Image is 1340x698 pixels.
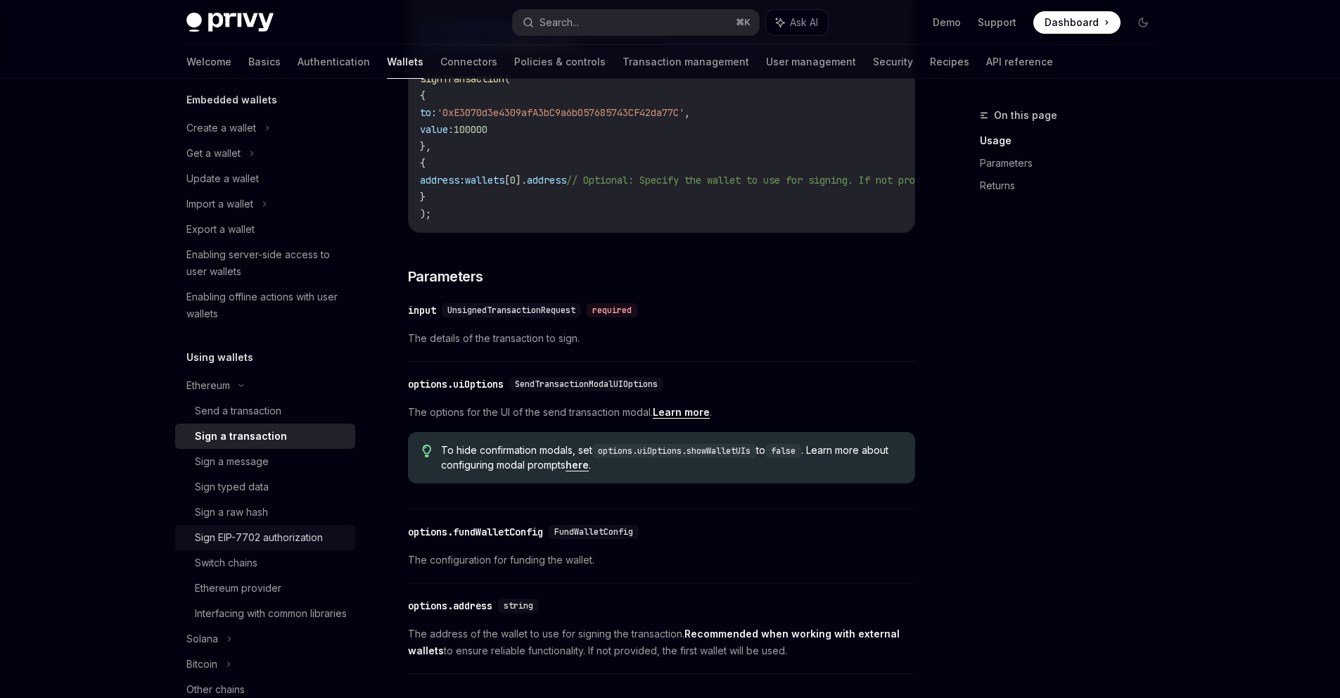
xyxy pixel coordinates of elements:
[408,330,915,347] span: The details of the transaction to sign.
[420,140,431,153] span: },
[513,10,759,35] button: Search...⌘K
[248,45,281,79] a: Basics
[186,196,253,212] div: Import a wallet
[684,106,690,119] span: ,
[465,174,504,186] span: wallets
[175,284,355,326] a: Enabling offline actions with user wallets
[408,525,543,539] div: options.fundWalletConfig
[175,525,355,550] a: Sign EIP-7702 authorization
[587,303,637,317] div: required
[408,303,436,317] div: input
[437,106,684,119] span: '0xE3070d3e4309afA3bC9a6b057685743CF42da77C'
[175,474,355,500] a: Sign typed data
[298,45,370,79] a: Authentication
[420,157,426,170] span: {
[195,504,268,521] div: Sign a raw hash
[540,14,579,31] div: Search...
[387,45,423,79] a: Wallets
[175,550,355,576] a: Switch chains
[504,600,533,611] span: string
[186,377,230,394] div: Ethereum
[554,526,633,538] span: FundWalletConfig
[175,166,355,191] a: Update a wallet
[527,174,566,186] span: address
[408,267,483,286] span: Parameters
[408,626,915,659] span: The address of the wallet to use for signing the transaction. to ensure reliable functionality. I...
[420,174,465,186] span: address:
[175,398,355,424] a: Send a transaction
[515,379,658,390] span: SendTransactionModalUIOptions
[766,45,856,79] a: User management
[195,453,269,470] div: Sign a message
[195,478,269,495] div: Sign typed data
[175,424,355,449] a: Sign a transaction
[420,191,426,203] span: }
[186,145,241,162] div: Get a wallet
[175,576,355,601] a: Ethereum provider
[175,500,355,525] a: Sign a raw hash
[653,406,710,419] a: Learn more
[195,529,323,546] div: Sign EIP-7702 authorization
[186,13,274,32] img: dark logo
[514,45,606,79] a: Policies & controls
[175,601,355,626] a: Interfacing with common libraries
[186,45,231,79] a: Welcome
[510,174,516,186] span: 0
[765,444,801,458] code: false
[186,656,217,673] div: Bitcoin
[186,170,259,187] div: Update a wallet
[186,630,218,647] div: Solana
[873,45,913,79] a: Security
[930,45,969,79] a: Recipes
[1033,11,1121,34] a: Dashboard
[408,552,915,569] span: The configuration for funding the wallet.
[504,72,510,85] span: (
[422,445,432,457] svg: Tip
[1132,11,1154,34] button: Toggle dark mode
[516,174,527,186] span: ].
[175,242,355,284] a: Enabling server-side access to user wallets
[933,15,961,30] a: Demo
[623,45,749,79] a: Transaction management
[994,107,1057,124] span: On this page
[566,459,589,471] a: here
[766,10,828,35] button: Ask AI
[978,15,1016,30] a: Support
[195,605,347,622] div: Interfacing with common libraries
[980,152,1166,174] a: Parameters
[186,221,255,238] div: Export a wallet
[186,349,253,366] h5: Using wallets
[1045,15,1099,30] span: Dashboard
[420,72,504,85] span: signTransaction
[195,554,257,571] div: Switch chains
[420,89,426,102] span: {
[408,404,915,421] span: The options for the UI of the send transaction modal. .
[175,217,355,242] a: Export a wallet
[790,15,818,30] span: Ask AI
[408,377,504,391] div: options.uiOptions
[186,246,347,280] div: Enabling server-side access to user wallets
[504,174,510,186] span: [
[980,129,1166,152] a: Usage
[980,174,1166,197] a: Returns
[420,106,437,119] span: to:
[454,123,487,136] span: 100000
[420,123,454,136] span: value:
[441,443,900,472] span: To hide confirmation modals, set to . Learn more about configuring modal prompts .
[186,288,347,322] div: Enabling offline actions with user wallets
[195,580,281,597] div: Ethereum provider
[195,428,287,445] div: Sign a transaction
[186,681,245,698] div: Other chains
[440,45,497,79] a: Connectors
[736,17,751,28] span: ⌘ K
[447,305,575,316] span: UnsignedTransactionRequest
[986,45,1053,79] a: API reference
[186,120,256,137] div: Create a wallet
[408,599,492,613] div: options.address
[175,449,355,474] a: Sign a message
[592,444,756,458] code: options.uiOptions.showWalletUIs
[566,174,1123,186] span: // Optional: Specify the wallet to use for signing. If not provided, the first wallet will be used.
[420,208,431,220] span: );
[195,402,281,419] div: Send a transaction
